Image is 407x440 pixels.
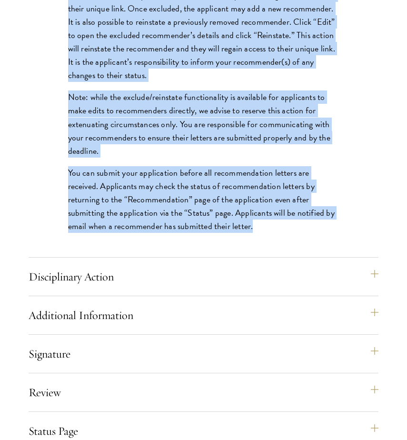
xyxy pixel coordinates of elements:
button: Review [29,381,378,404]
p: Note: while the exclude/reinstate functionality is available for applicants to make edits to reco... [68,90,339,157]
button: Signature [29,342,378,365]
button: Disciplinary Action [29,265,378,288]
p: You can submit your application before all recommendation letters are received. Applicants may ch... [68,166,339,233]
button: Additional Information [29,304,378,327]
